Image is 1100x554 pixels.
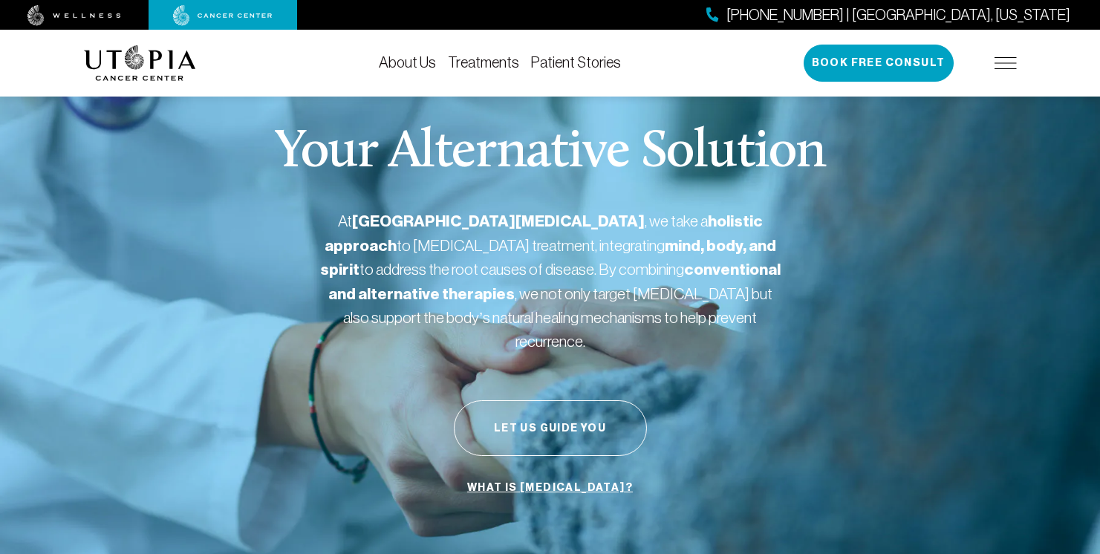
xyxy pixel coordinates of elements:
a: What is [MEDICAL_DATA]? [463,474,637,502]
span: [PHONE_NUMBER] | [GEOGRAPHIC_DATA], [US_STATE] [726,4,1070,26]
p: At , we take a to [MEDICAL_DATA] treatment, integrating to address the root causes of disease. By... [320,209,781,353]
a: Patient Stories [531,54,621,71]
a: About Us [379,54,436,71]
img: wellness [27,5,121,26]
strong: holistic approach [325,212,763,255]
p: Your Alternative Solution [274,126,826,180]
img: icon-hamburger [995,57,1017,69]
button: Let Us Guide You [454,400,647,456]
a: [PHONE_NUMBER] | [GEOGRAPHIC_DATA], [US_STATE] [706,4,1070,26]
button: Book Free Consult [804,45,954,82]
a: Treatments [448,54,519,71]
img: cancer center [173,5,273,26]
img: logo [84,45,196,81]
strong: conventional and alternative therapies [328,260,781,304]
strong: [GEOGRAPHIC_DATA][MEDICAL_DATA] [352,212,645,231]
